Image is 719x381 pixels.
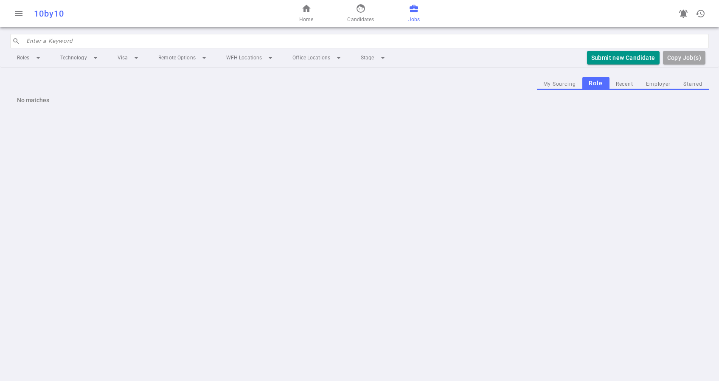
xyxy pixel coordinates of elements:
[408,15,420,24] span: Jobs
[34,8,236,19] div: 10by10
[152,50,216,65] li: Remote Options
[111,50,148,65] li: Visa
[286,50,351,65] li: Office Locations
[609,78,640,90] button: Recent
[677,78,709,90] button: Starred
[409,3,419,14] span: business_center
[14,8,24,19] span: menu
[695,8,705,19] span: history
[301,3,312,14] span: home
[356,3,366,14] span: face
[640,78,677,90] button: Employer
[675,5,692,22] a: Go to see announcements
[299,15,313,24] span: Home
[347,15,374,24] span: Candidates
[692,5,709,22] button: Open history
[537,78,582,90] button: My Sourcing
[10,5,27,22] button: Open menu
[582,77,609,90] button: Role
[53,50,107,65] li: Technology
[219,50,282,65] li: WFH Locations
[10,50,50,65] li: Roles
[587,51,660,65] button: Submit new Candidate
[678,8,688,19] span: notifications_active
[12,37,20,45] span: search
[408,3,420,24] a: Jobs
[354,50,395,65] li: Stage
[299,3,313,24] a: Home
[10,90,709,110] div: No matches
[347,3,374,24] a: Candidates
